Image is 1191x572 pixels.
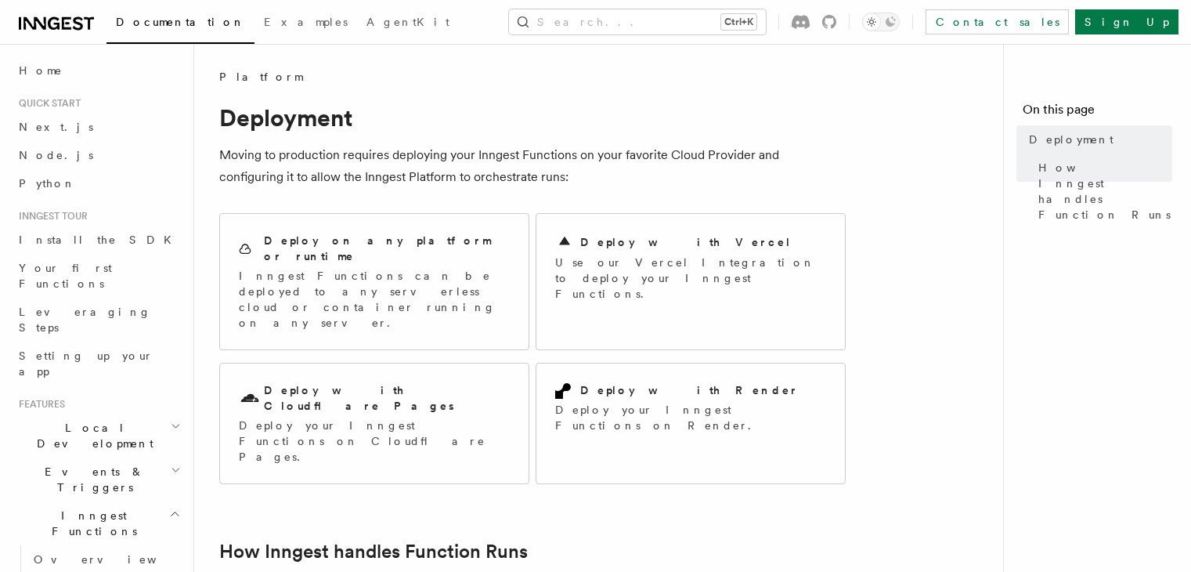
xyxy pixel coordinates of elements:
svg: Cloudflare [239,388,261,410]
span: AgentKit [366,16,449,28]
span: Local Development [13,420,171,451]
h1: Deployment [219,103,846,132]
span: Quick start [13,97,81,110]
span: Next.js [19,121,93,133]
span: Features [13,398,65,411]
h2: Deploy on any platform or runtime [264,233,510,264]
span: Home [19,63,63,78]
a: Python [13,169,184,197]
button: Search...Ctrl+K [509,9,766,34]
p: Use our Vercel Integration to deploy your Inngest Functions. [555,255,826,302]
span: Overview [34,553,195,566]
a: Sign Up [1075,9,1178,34]
span: Leveraging Steps [19,306,151,334]
button: Inngest Functions [13,501,184,545]
span: Install the SDK [19,234,181,246]
span: Your first Functions [19,262,112,290]
p: Moving to production requires deploying your Inngest Functions on your favorite Cloud Provider an... [219,144,846,188]
a: Contact sales [926,9,1069,34]
h2: Deploy with Vercel [580,234,792,250]
a: Examples [254,5,357,42]
a: Deploy with Cloudflare PagesDeploy your Inngest Functions on Cloudflare Pages. [219,363,529,484]
span: Platform [219,69,302,85]
span: Events & Triggers [13,464,171,495]
a: How Inngest handles Function Runs [219,541,528,563]
p: Deploy your Inngest Functions on Cloudflare Pages. [239,418,510,465]
span: Inngest tour [13,210,88,223]
button: Events & Triggers [13,458,184,501]
span: How Inngest handles Function Runs [1038,160,1172,223]
h2: Deploy with Render [580,382,799,398]
span: Deployment [1029,132,1113,147]
a: Node.js [13,141,184,169]
a: Home [13,56,184,85]
span: Setting up your app [19,349,153,378]
p: Deploy your Inngest Functions on Render. [555,402,826,433]
kbd: Ctrl+K [721,14,756,30]
button: Toggle dark mode [862,13,900,31]
h2: Deploy with Cloudflare Pages [264,382,510,414]
a: Deploy on any platform or runtimeInngest Functions can be deployed to any serverless cloud or con... [219,213,529,350]
a: Your first Functions [13,254,184,298]
a: Leveraging Steps [13,298,184,342]
a: Install the SDK [13,226,184,254]
a: Deploy with RenderDeploy your Inngest Functions on Render. [536,363,846,484]
h4: On this page [1023,100,1172,125]
a: Documentation [106,5,254,44]
span: Python [19,177,76,190]
a: AgentKit [357,5,459,42]
a: How Inngest handles Function Runs [1032,154,1172,229]
p: Inngest Functions can be deployed to any serverless cloud or container running on any server. [239,268,510,331]
span: Documentation [116,16,245,28]
span: Node.js [19,149,93,161]
span: Inngest Functions [13,508,169,539]
a: Deployment [1023,125,1172,154]
span: Examples [264,16,348,28]
button: Local Development [13,414,184,458]
a: Deploy with VercelUse our Vercel Integration to deploy your Inngest Functions. [536,213,846,350]
a: Setting up your app [13,342,184,386]
a: Next.js [13,113,184,141]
